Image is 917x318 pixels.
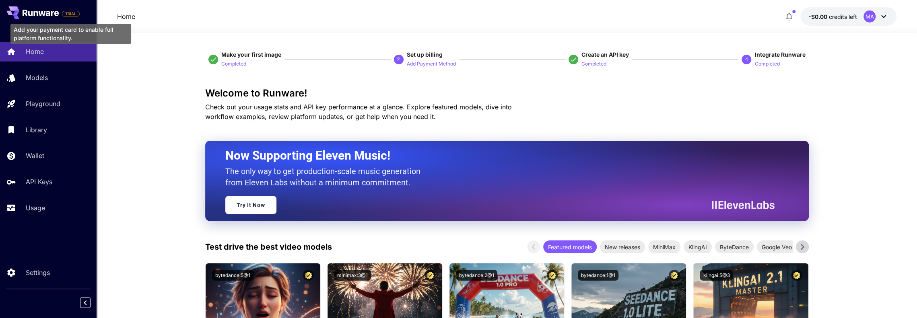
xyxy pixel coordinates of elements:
[26,47,44,56] p: Home
[600,240,645,253] div: New releases
[754,51,805,58] span: Integrate Runware
[303,270,314,281] button: Certified Model – Vetted for best performance and includes a commercial license.
[757,240,797,253] div: Google Veo
[547,270,558,281] button: Certified Model – Vetted for best performance and includes a commercial license.
[407,51,443,58] span: Set up billing
[407,60,456,68] p: Add Payment Method
[221,60,246,68] p: Completed
[26,151,44,160] p: Wallet
[86,295,97,310] div: Collapse sidebar
[669,270,680,281] button: Certified Model – Vetted for best performance and includes a commercial license.
[648,240,680,253] div: MiniMax
[26,73,48,82] p: Models
[26,203,45,213] p: Usage
[397,56,400,63] p: 2
[648,243,680,251] span: MiniMax
[754,59,779,68] button: Completed
[205,241,332,253] p: Test drive the best video models
[600,243,645,251] span: New releases
[117,12,135,21] a: Home
[800,7,896,26] button: -$0.0047MA
[62,11,79,17] span: TRIAL
[334,270,371,281] button: minimax:3@1
[684,243,712,251] span: KlingAI
[225,196,276,214] a: Try It Now
[808,12,857,21] div: -$0.0047
[754,60,779,68] p: Completed
[225,166,427,188] p: The only way to get production-scale music generation from Eleven Labs without a minimum commitment.
[581,51,629,58] span: Create an API key
[715,243,754,251] span: ByteDance
[26,99,60,109] p: Playground
[757,243,797,251] span: Google Veo
[425,270,436,281] button: Certified Model – Vetted for best performance and includes a commercial license.
[407,59,456,68] button: Add Payment Method
[578,270,618,281] button: bytedance:1@1
[745,56,748,63] p: 4
[543,243,597,251] span: Featured models
[700,270,733,281] button: klingai:5@3
[26,268,50,277] p: Settings
[80,297,91,308] button: Collapse sidebar
[863,10,876,23] div: MA
[205,88,809,99] h3: Welcome to Runware!
[10,24,131,44] div: Add your payment card to enable full platform functionality.
[543,240,597,253] div: Featured models
[684,240,712,253] div: KlingAI
[829,13,857,20] span: credits left
[791,270,802,281] button: Certified Model – Vetted for best performance and includes a commercial license.
[808,13,829,20] span: -$0.00
[117,12,135,21] nav: breadcrumb
[221,51,281,58] span: Make your first image
[581,59,606,68] button: Completed
[221,59,246,68] button: Completed
[205,103,512,121] span: Check out your usage stats and API key performance at a glance. Explore featured models, dive int...
[581,60,606,68] p: Completed
[26,125,47,135] p: Library
[456,270,497,281] button: bytedance:2@1
[212,270,253,281] button: bytedance:5@1
[225,148,769,163] h2: Now Supporting Eleven Music!
[26,177,52,187] p: API Keys
[715,240,754,253] div: ByteDance
[62,9,80,18] span: Add your payment card to enable full platform functionality.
